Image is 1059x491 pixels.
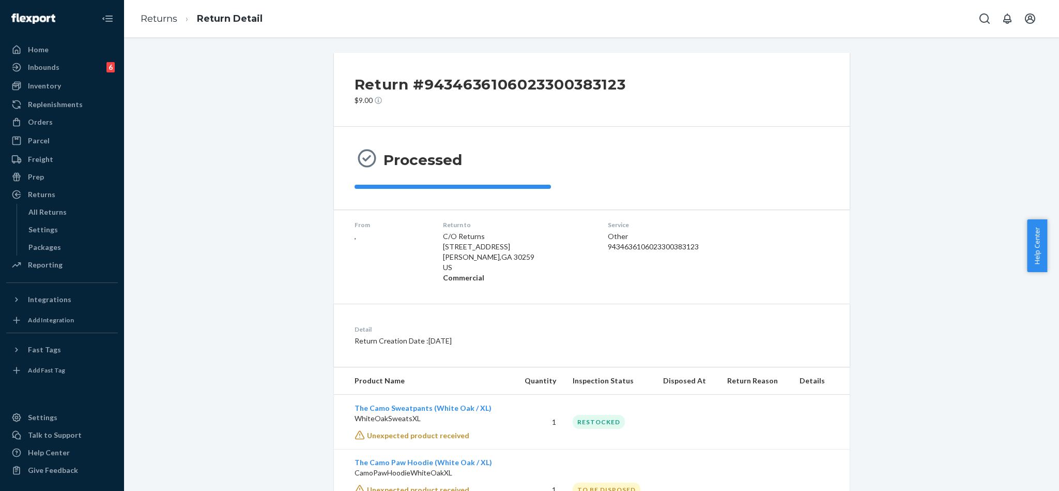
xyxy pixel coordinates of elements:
a: Returns [6,186,118,203]
button: Open Search Box [974,8,995,29]
div: All Returns [28,207,67,217]
div: Freight [28,154,53,165]
a: Settings [6,409,118,426]
button: Open account menu [1020,8,1040,29]
th: Details [791,367,850,395]
strong: Commercial [443,273,484,282]
a: Freight [6,151,118,168]
th: Inspection Status [564,367,655,395]
div: Packages [28,242,61,252]
span: Unexpected product received [367,431,469,440]
a: Reporting [6,257,118,273]
div: Orders [28,117,53,127]
a: Packages [23,239,118,256]
img: Flexport logo [11,13,55,24]
h2: Return #9434636106023300383123 [355,73,626,95]
div: Add Integration [28,316,74,324]
a: Returns [141,13,177,24]
div: Parcel [28,136,50,146]
dt: From [355,220,427,229]
p: [PERSON_NAME] , GA 30259 [443,252,591,262]
a: Add Integration [6,312,118,329]
a: All Returns [23,204,118,220]
a: The Camo Sweatpants (White Oak / XL) [355,404,492,412]
div: Talk to Support [28,430,82,440]
th: Disposed At [655,367,719,395]
button: Open notifications [997,8,1018,29]
a: Settings [23,221,118,238]
p: $9.00 [355,95,626,106]
div: Prep [28,172,44,182]
a: Home [6,41,118,58]
button: Help Center [1027,219,1047,272]
div: Help Center [28,448,70,458]
a: Return Detail [197,13,263,24]
th: Return Reason [719,367,791,395]
span: , [355,232,356,241]
p: [STREET_ADDRESS] [443,242,591,252]
td: 1 [513,395,564,450]
a: The Camo Paw Hoodie (White Oak / XL) [355,458,492,467]
div: Home [28,44,49,55]
span: Other [608,232,628,241]
div: Reporting [28,260,63,270]
dt: Service [608,220,756,229]
h3: Processed [383,151,462,169]
a: Prep [6,169,118,185]
p: CamoPawHoodieWhiteOakXL [355,468,504,478]
p: Return Creation Date : [DATE] [355,336,640,346]
p: WhiteOakSweatsXL [355,413,504,424]
button: Integrations [6,291,118,308]
a: Orders [6,114,118,130]
a: Inbounds6 [6,59,118,76]
div: Inventory [28,81,61,91]
div: Give Feedback [28,465,78,475]
button: Give Feedback [6,462,118,479]
a: Inventory [6,78,118,94]
div: Settings [28,225,58,235]
div: Fast Tags [28,345,61,355]
iframe: Opens a widget where you can chat to one of our agents [993,460,1049,486]
div: RESTOCKED [573,415,625,429]
ol: breadcrumbs [132,4,271,34]
div: 9434636106023300383123 [608,242,756,252]
th: Quantity [513,367,564,395]
div: Integrations [28,294,71,305]
button: Close Navigation [97,8,118,29]
button: Talk to Support [6,427,118,443]
div: Returns [28,189,55,200]
a: Help Center [6,444,118,461]
th: Product Name [334,367,513,395]
p: C/O Returns [443,231,591,242]
div: Replenishments [28,99,83,110]
dt: Detail [355,325,640,334]
dt: Return to [443,220,591,229]
div: 6 [106,62,115,72]
div: Add Fast Tag [28,366,65,375]
a: Replenishments [6,96,118,113]
a: Add Fast Tag [6,362,118,379]
div: Inbounds [28,62,59,72]
a: Parcel [6,132,118,149]
button: Fast Tags [6,341,118,358]
p: US [443,262,591,273]
div: Settings [28,412,57,423]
